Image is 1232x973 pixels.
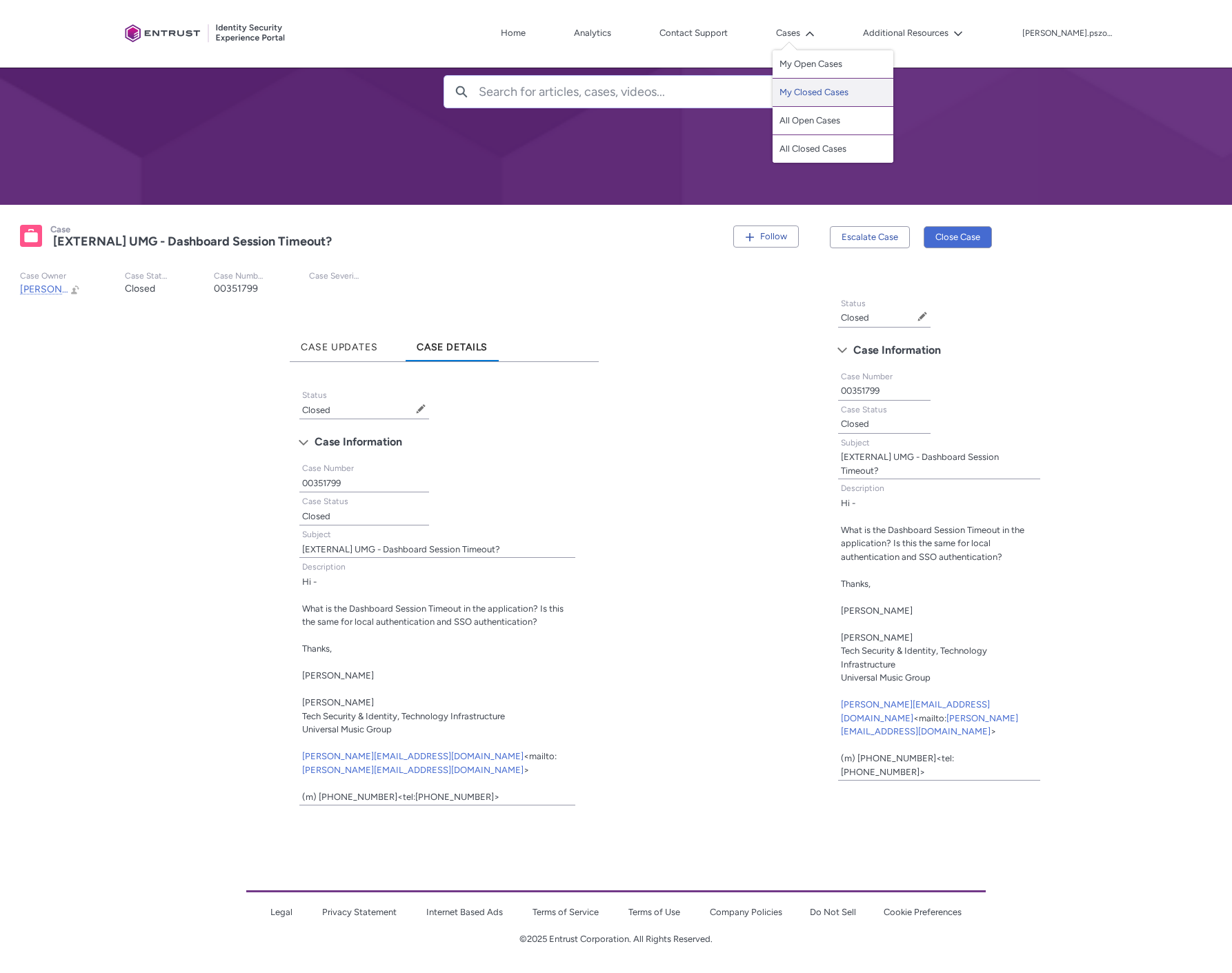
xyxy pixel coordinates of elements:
a: Case Updates [290,323,389,361]
a: Case Details [406,323,499,361]
p: Case Owner [20,271,81,281]
lightning-formatted-text: [EXTERNAL] UMG - Dashboard Session Timeout? [53,234,332,249]
a: Do Not Sell [810,907,856,917]
input: Search for articles, cases, videos... [479,76,788,108]
a: Company Policies [710,907,782,917]
span: Description [841,483,884,493]
span: Case Status [841,405,887,414]
span: Case Number [841,372,893,381]
a: Contact Support [656,23,731,43]
span: Case Number [302,463,354,473]
p: Case Status [125,271,170,281]
lightning-formatted-text: 00351799 [841,385,880,396]
a: [PERSON_NAME][EMAIL_ADDRESS][DOMAIN_NAME] [302,751,524,761]
span: Case Updates [301,341,378,353]
a: Home [497,23,529,43]
lightning-formatted-text: Closed [302,511,330,521]
lightning-formatted-text: Closed [302,405,330,415]
button: Follow [733,225,799,248]
lightning-formatted-text: Hi - What is the Dashboard Session Timeout in the application? Is this the same for local authent... [302,576,564,802]
span: Status [841,299,866,308]
button: Additional Resources [860,23,966,43]
a: All Closed Cases [773,135,893,163]
a: [PERSON_NAME][EMAIL_ADDRESS][DOMAIN_NAME] [841,699,990,723]
button: Case Information [292,431,582,453]
lightning-formatted-text: Closed [841,419,869,429]
span: Subject [302,530,331,539]
a: Internet Based Ads [426,907,503,917]
button: User Profile jake.pszonowsky [1022,26,1113,39]
span: Case Information [853,340,941,361]
a: My Open Cases [773,50,893,79]
span: [PERSON_NAME] [20,283,97,295]
button: Change Owner [70,283,81,295]
span: Follow [760,231,787,241]
a: Analytics, opens in new tab [570,23,615,43]
button: Close Case [924,226,992,248]
p: Case Number [214,271,265,281]
a: All Open Cases [773,107,893,135]
iframe: Qualified Messenger [1169,910,1232,973]
button: Cases [773,23,818,43]
lightning-formatted-text: Closed [125,283,155,294]
a: Cookie Preferences [884,907,962,917]
a: Terms of Use [628,907,680,917]
a: My Closed Cases [773,79,893,107]
lightning-formatted-text: [EXTERNAL] UMG - Dashboard Session Timeout? [841,452,999,476]
span: Description [302,562,346,572]
a: Terms of Service [533,907,599,917]
lightning-formatted-text: [EXTERNAL] UMG - Dashboard Session Timeout? [302,544,500,554]
lightning-formatted-text: 00351799 [214,283,258,294]
button: Escalate Case [830,226,910,248]
records-entity-label: Case [50,224,70,234]
span: Status [302,390,327,400]
p: [PERSON_NAME].pszonowsky [1022,29,1112,39]
lightning-formatted-text: 00351799 [302,478,341,488]
a: Legal [270,907,292,917]
span: Subject [841,438,870,448]
lightning-formatted-text: Hi - What is the Dashboard Session Timeout in the application? Is this the same for local authent... [841,498,1024,777]
a: Privacy Statement [322,907,397,917]
button: Edit Status [917,311,928,322]
span: Case Details [417,341,488,353]
p: Case Severity [309,271,360,281]
lightning-formatted-text: Closed [841,312,869,323]
button: Case Information [831,339,1048,361]
button: Search [444,76,479,108]
p: ©2025 Entrust Corporation. All Rights Reserved. [246,932,986,946]
a: [PERSON_NAME][EMAIL_ADDRESS][DOMAIN_NAME] [302,765,524,775]
span: Case Status [302,496,348,506]
button: Edit Status [415,403,426,414]
span: Case Information [315,432,402,452]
